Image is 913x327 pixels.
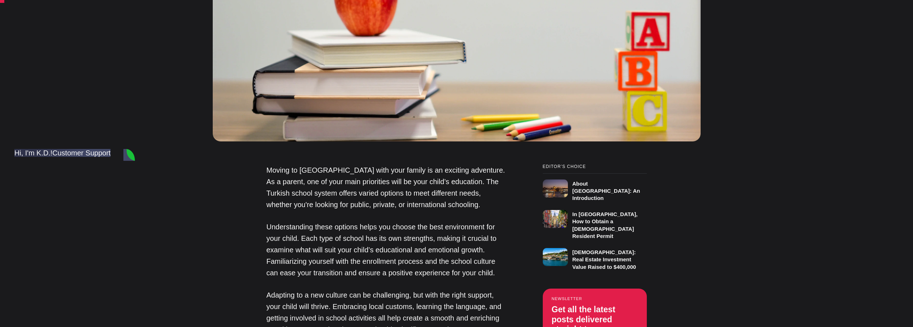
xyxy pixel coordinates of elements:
a: [DEMOGRAPHIC_DATA]: Real Estate Investment Value Raised to $400,000 [543,245,647,271]
jdiv: Customer Support [52,149,110,157]
small: Editor’s Choice [543,164,647,169]
p: Moving to [GEOGRAPHIC_DATA] with your family is an exciting adventure. As a parent, one of your m... [267,164,507,210]
jdiv: Hi, I'm K.D.! [14,149,52,157]
h3: In [GEOGRAPHIC_DATA], How to Obtain a [DEMOGRAPHIC_DATA] Resident Permit [572,211,637,239]
p: Understanding these options helps you choose the best environment for your child. Each type of sc... [267,221,507,279]
h3: [DEMOGRAPHIC_DATA]: Real Estate Investment Value Raised to $400,000 [572,249,636,270]
small: Newsletter [552,296,638,301]
a: In [GEOGRAPHIC_DATA], How to Obtain a [DEMOGRAPHIC_DATA] Resident Permit [543,207,647,240]
h3: About [GEOGRAPHIC_DATA]: An Introduction [572,181,640,201]
a: About [GEOGRAPHIC_DATA]: An Introduction [543,173,647,202]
